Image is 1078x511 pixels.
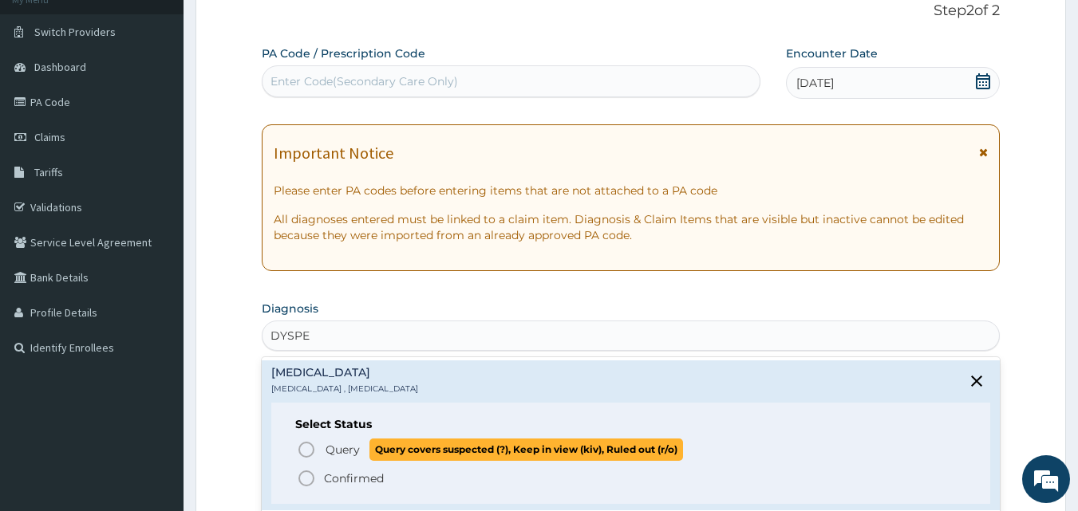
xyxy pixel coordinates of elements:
[297,469,316,488] i: status option filled
[30,80,65,120] img: d_794563401_company_1708531726252_794563401
[8,341,304,397] textarea: Type your message and hit 'Enter'
[271,367,418,379] h4: [MEDICAL_DATA]
[262,301,318,316] label: Diagnosis
[369,438,683,460] span: Query covers suspected (?), Keep in view (kiv), Ruled out (r/o)
[324,470,384,486] p: Confirmed
[262,8,300,46] div: Minimize live chat window
[796,75,834,91] span: [DATE]
[34,60,86,74] span: Dashboard
[93,154,220,315] span: We're online!
[83,89,268,110] div: Chat with us now
[786,45,878,61] label: Encounter Date
[262,2,1001,20] p: Step 2 of 2
[34,130,65,144] span: Claims
[274,183,989,199] p: Please enter PA codes before entering items that are not attached to a PA code
[274,211,989,243] p: All diagnoses entered must be linked to a claim item. Diagnosis & Claim Items that are visible bu...
[270,73,458,89] div: Enter Code(Secondary Care Only)
[262,45,425,61] label: PA Code / Prescription Code
[967,371,986,391] i: close select status
[271,383,418,395] p: [MEDICAL_DATA] , [MEDICAL_DATA]
[326,442,360,458] span: Query
[34,165,63,179] span: Tariffs
[274,144,393,162] h1: Important Notice
[297,440,316,459] i: status option query
[34,25,116,39] span: Switch Providers
[295,419,967,430] h6: Select Status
